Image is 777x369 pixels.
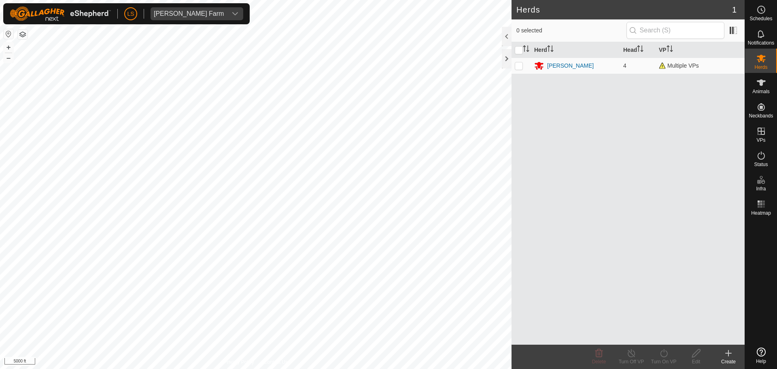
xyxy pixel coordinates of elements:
input: Search (S) [626,22,724,39]
div: Turn Off VP [615,358,647,365]
span: Status [754,162,768,167]
span: VPs [756,138,765,143]
div: Turn On VP [647,358,680,365]
th: Head [620,42,656,58]
span: 0 selected [516,26,626,35]
div: [PERSON_NAME] [547,62,594,70]
p-sorticon: Activate to sort [667,47,673,53]
img: Gallagher Logo [10,6,111,21]
span: Neckbands [749,113,773,118]
a: Contact Us [264,358,288,366]
span: Moffitt Farm [151,7,227,20]
th: VP [656,42,745,58]
button: Reset Map [4,29,13,39]
div: Create [712,358,745,365]
button: – [4,53,13,63]
span: Multiple VPs [659,62,699,69]
span: 1 [732,4,737,16]
p-sorticon: Activate to sort [523,47,529,53]
div: dropdown trigger [227,7,243,20]
div: Edit [680,358,712,365]
span: LS [127,10,134,18]
a: Help [745,344,777,367]
th: Herd [531,42,620,58]
p-sorticon: Activate to sort [547,47,554,53]
span: Heatmap [751,211,771,215]
span: Schedules [749,16,772,21]
a: Privacy Policy [224,358,254,366]
button: Map Layers [18,30,28,39]
h2: Herds [516,5,732,15]
span: Help [756,359,766,364]
span: Animals [752,89,770,94]
span: Infra [756,186,766,191]
span: 4 [623,62,626,69]
span: Notifications [748,41,774,45]
button: + [4,43,13,52]
span: Delete [592,359,606,365]
p-sorticon: Activate to sort [637,47,643,53]
span: Herds [754,65,767,70]
div: [PERSON_NAME] Farm [154,11,224,17]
